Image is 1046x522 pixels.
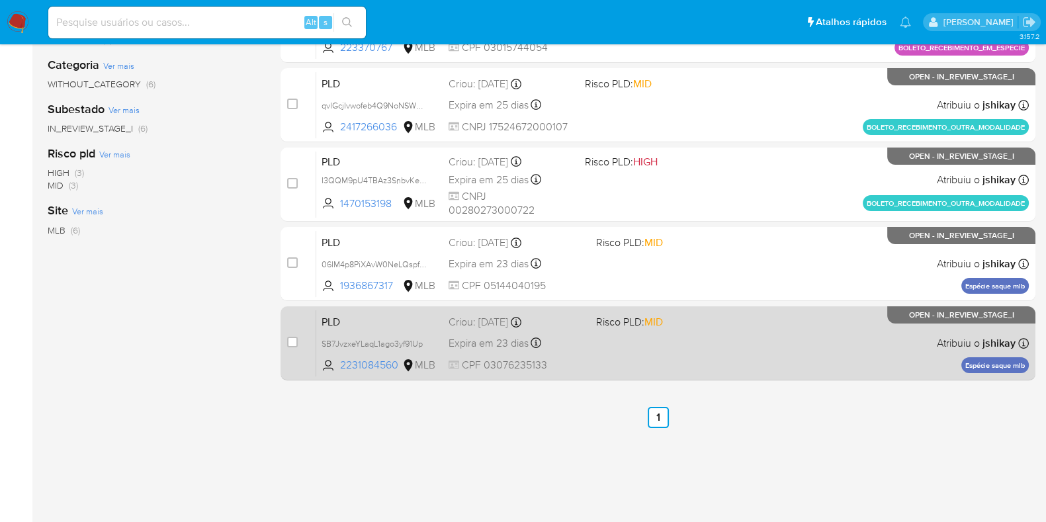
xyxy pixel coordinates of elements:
span: 3.157.2 [1019,31,1039,42]
span: Atalhos rápidos [816,15,887,29]
a: Sair [1022,15,1036,29]
p: jonathan.shikay@mercadolivre.com [943,16,1018,28]
span: s [324,16,327,28]
a: Notificações [900,17,911,28]
input: Pesquise usuários ou casos... [48,14,366,31]
button: search-icon [333,13,361,32]
span: Alt [306,16,316,28]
